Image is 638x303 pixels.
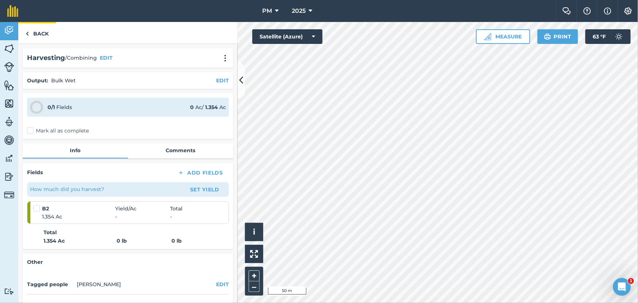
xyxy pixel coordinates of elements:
[27,280,74,288] h4: Tagged people
[4,98,14,109] img: svg+xml;base64,PHN2ZyB4bWxucz0iaHR0cDovL3d3dy53My5vcmcvMjAwMC9zdmciIHdpZHRoPSI1NiIgaGVpZ2h0PSI2MC...
[172,168,229,178] button: Add Fields
[537,29,578,44] button: Print
[42,213,115,221] span: 1.354 Ac
[4,153,14,164] img: svg+xml;base64,PD94bWwgdmVyc2lvbj0iMS4wIiBlbmNvZGluZz0idXRmLTgiPz4KPCEtLSBHZW5lcmF0b3I6IEFkb2JlIE...
[48,104,55,111] strong: 0 / 1
[190,103,226,111] div: Ac / Ac
[628,278,634,284] span: 1
[27,168,43,176] h4: Fields
[44,228,57,236] strong: Total
[170,213,172,221] span: -
[249,281,260,292] button: –
[23,143,128,157] a: Info
[4,288,14,295] img: svg+xml;base64,PD94bWwgdmVyc2lvbj0iMS4wIiBlbmNvZGluZz0idXRmLTgiPz4KPCEtLSBHZW5lcmF0b3I6IEFkb2JlIE...
[184,184,226,195] button: Set Yield
[44,237,117,245] strong: 1.354 Ac
[170,205,182,213] span: Total
[593,29,606,44] span: 63 ° F
[27,258,229,266] h4: Other
[117,237,171,245] strong: 0 lb
[4,135,14,146] img: svg+xml;base64,PD94bWwgdmVyc2lvbj0iMS4wIiBlbmNvZGluZz0idXRmLTgiPz4KPCEtLSBHZW5lcmF0b3I6IEFkb2JlIE...
[612,29,626,44] img: svg+xml;base64,PD94bWwgdmVyc2lvbj0iMS4wIiBlbmNvZGluZz0idXRmLTgiPz4KPCEtLSBHZW5lcmF0b3I6IEFkb2JlIE...
[115,213,170,221] span: -
[26,29,29,38] img: svg+xml;base64,PHN2ZyB4bWxucz0iaHR0cDovL3d3dy53My5vcmcvMjAwMC9zdmciIHdpZHRoPSI5IiBoZWlnaHQ9IjI0Ii...
[27,127,89,135] label: Mark all as complete
[30,185,104,193] p: How much did you harvest?
[27,53,65,63] h2: Harvesting
[7,5,18,17] img: fieldmargin Logo
[4,62,14,72] img: svg+xml;base64,PD94bWwgdmVyc2lvbj0iMS4wIiBlbmNvZGluZz0idXRmLTgiPz4KPCEtLSBHZW5lcmF0b3I6IEFkb2JlIE...
[100,54,113,62] button: EDIT
[4,80,14,91] img: svg+xml;base64,PHN2ZyB4bWxucz0iaHR0cDovL3d3dy53My5vcmcvMjAwMC9zdmciIHdpZHRoPSI1NiIgaGVpZ2h0PSI2MC...
[245,223,263,241] button: i
[128,143,233,157] a: Comments
[4,190,14,200] img: svg+xml;base64,PD94bWwgdmVyc2lvbj0iMS4wIiBlbmNvZGluZz0idXRmLTgiPz4KPCEtLSBHZW5lcmF0b3I6IEFkb2JlIE...
[18,22,56,44] a: Back
[205,104,218,111] strong: 1.354
[613,278,631,296] iframe: Intercom live chat
[65,54,97,62] span: / Combining
[292,7,306,15] span: 2025
[562,7,571,15] img: Two speech bubbles overlapping with the left bubble in the forefront
[221,55,230,62] img: svg+xml;base64,PHN2ZyB4bWxucz0iaHR0cDovL3d3dy53My5vcmcvMjAwMC9zdmciIHdpZHRoPSIyMCIgaGVpZ2h0PSIyNC...
[249,270,260,281] button: +
[253,227,255,236] span: i
[544,32,551,41] img: svg+xml;base64,PHN2ZyB4bWxucz0iaHR0cDovL3d3dy53My5vcmcvMjAwMC9zdmciIHdpZHRoPSIxOSIgaGVpZ2h0PSIyNC...
[190,104,194,111] strong: 0
[4,116,14,127] img: svg+xml;base64,PD94bWwgdmVyc2lvbj0iMS4wIiBlbmNvZGluZz0idXRmLTgiPz4KPCEtLSBHZW5lcmF0b3I6IEFkb2JlIE...
[4,25,14,36] img: svg+xml;base64,PD94bWwgdmVyc2lvbj0iMS4wIiBlbmNvZGluZz0idXRmLTgiPz4KPCEtLSBHZW5lcmF0b3I6IEFkb2JlIE...
[48,103,72,111] div: Fields
[27,76,48,85] h4: Output :
[77,280,121,288] li: [PERSON_NAME]
[216,76,229,85] button: EDIT
[624,7,633,15] img: A cog icon
[484,33,491,40] img: Ruler icon
[262,7,272,15] span: PM
[604,7,611,15] img: svg+xml;base64,PHN2ZyB4bWxucz0iaHR0cDovL3d3dy53My5vcmcvMjAwMC9zdmciIHdpZHRoPSIxNyIgaGVpZ2h0PSIxNy...
[171,237,182,244] strong: 0 lb
[252,29,322,44] button: Satellite (Azure)
[216,280,229,288] button: EDIT
[42,205,115,213] strong: B2
[476,29,530,44] button: Measure
[115,205,170,213] span: Yield / Ac
[585,29,631,44] button: 63 °F
[4,171,14,182] img: svg+xml;base64,PD94bWwgdmVyc2lvbj0iMS4wIiBlbmNvZGluZz0idXRmLTgiPz4KPCEtLSBHZW5lcmF0b3I6IEFkb2JlIE...
[4,43,14,54] img: svg+xml;base64,PHN2ZyB4bWxucz0iaHR0cDovL3d3dy53My5vcmcvMjAwMC9zdmciIHdpZHRoPSI1NiIgaGVpZ2h0PSI2MC...
[250,250,258,258] img: Four arrows, one pointing top left, one top right, one bottom right and the last bottom left
[583,7,592,15] img: A question mark icon
[51,76,76,85] p: Bulk Wet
